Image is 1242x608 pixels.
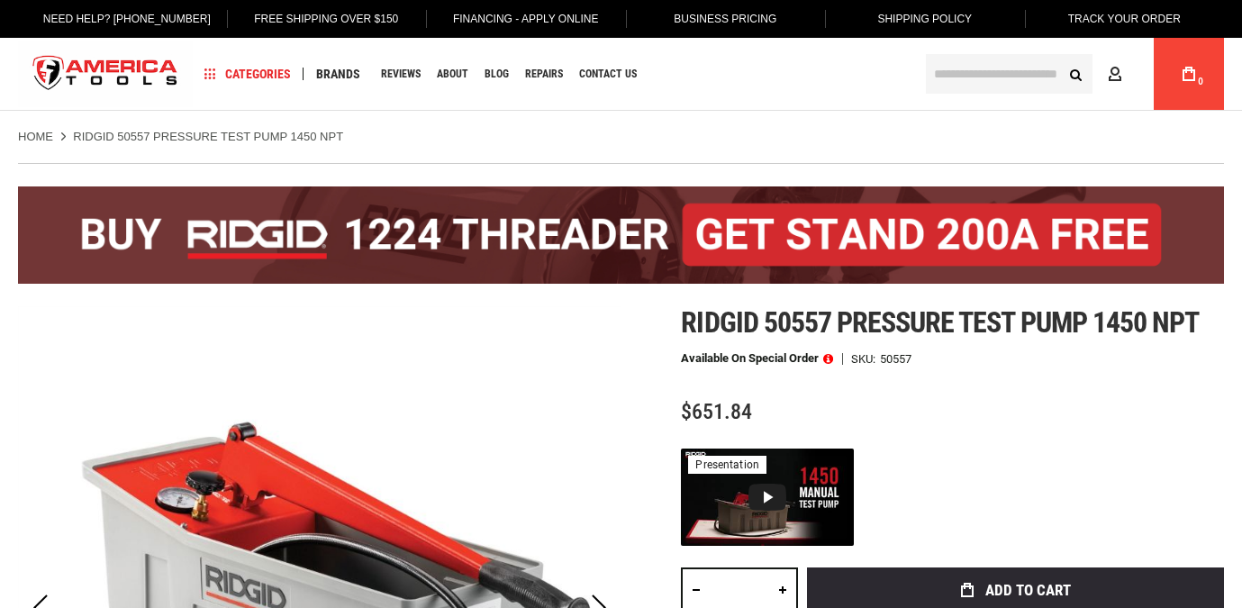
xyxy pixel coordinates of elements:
[381,68,421,79] span: Reviews
[18,41,193,108] img: America Tools
[989,551,1242,608] iframe: LiveChat chat widget
[880,353,911,365] div: 50557
[681,352,833,365] p: Available on Special Order
[18,129,53,145] a: Home
[485,68,509,79] span: Blog
[877,13,972,25] span: Shipping Policy
[437,68,468,79] span: About
[851,353,880,365] strong: SKU
[517,62,571,86] a: Repairs
[316,68,360,80] span: Brands
[373,62,429,86] a: Reviews
[73,130,343,143] strong: RIDGID 50557 PRESSURE TEST PUMP 1450 NPT
[429,62,476,86] a: About
[196,62,299,86] a: Categories
[18,186,1224,284] img: BOGO: Buy the RIDGID® 1224 Threader (26092), get the 92467 200A Stand FREE!
[1058,57,1092,91] button: Search
[18,41,193,108] a: store logo
[525,68,563,79] span: Repairs
[571,62,645,86] a: Contact Us
[681,399,752,424] span: $651.84
[1198,77,1203,86] span: 0
[476,62,517,86] a: Blog
[579,68,637,79] span: Contact Us
[1172,38,1206,110] a: 0
[985,583,1071,598] span: Add to Cart
[308,62,368,86] a: Brands
[681,305,1199,340] span: Ridgid 50557 pressure test pump 1450 npt
[204,68,291,80] span: Categories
